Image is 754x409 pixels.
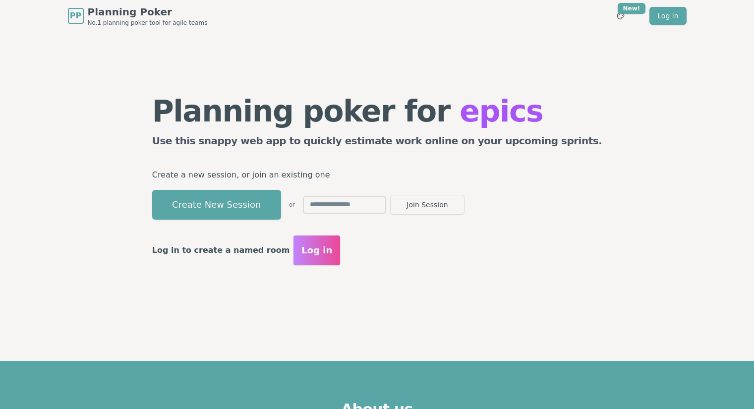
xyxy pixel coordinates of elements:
[152,96,602,126] h1: Planning poker for
[152,190,281,220] button: Create New Session
[152,243,290,257] p: Log in to create a named room
[293,235,340,265] button: Log in
[612,7,630,25] button: New!
[390,195,464,215] button: Join Session
[301,243,332,257] span: Log in
[649,7,686,25] a: Log in
[152,134,602,152] h2: Use this snappy web app to quickly estimate work online on your upcoming sprints.
[618,3,646,14] div: New!
[70,10,81,22] span: PP
[460,94,543,128] span: epics
[88,5,208,19] span: Planning Poker
[88,19,208,27] span: No.1 planning poker tool for agile teams
[289,201,295,209] span: or
[152,168,602,182] p: Create a new session, or join an existing one
[68,5,208,27] a: PPPlanning PokerNo.1 planning poker tool for agile teams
